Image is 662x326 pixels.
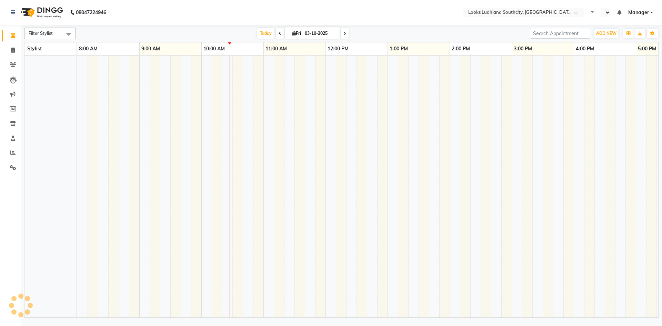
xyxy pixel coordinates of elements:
a: 8:00 AM [77,44,99,54]
span: Manager [628,9,649,16]
a: 10:00 AM [202,44,227,54]
a: 11:00 AM [264,44,289,54]
input: Search Appointment [530,28,590,39]
input: 2025-10-03 [303,28,337,39]
a: 9:00 AM [140,44,162,54]
span: ADD NEW [596,31,616,36]
span: Fri [290,31,303,36]
img: logo [18,3,65,22]
span: Filter Stylist [29,30,53,36]
a: 12:00 PM [326,44,350,54]
span: Today [257,28,274,39]
a: 4:00 PM [574,44,596,54]
a: 3:00 PM [512,44,534,54]
button: ADD NEW [594,29,618,38]
a: 5:00 PM [636,44,658,54]
a: 1:00 PM [388,44,410,54]
span: Stylist [27,46,42,52]
b: 08047224946 [76,3,106,22]
a: 2:00 PM [450,44,472,54]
